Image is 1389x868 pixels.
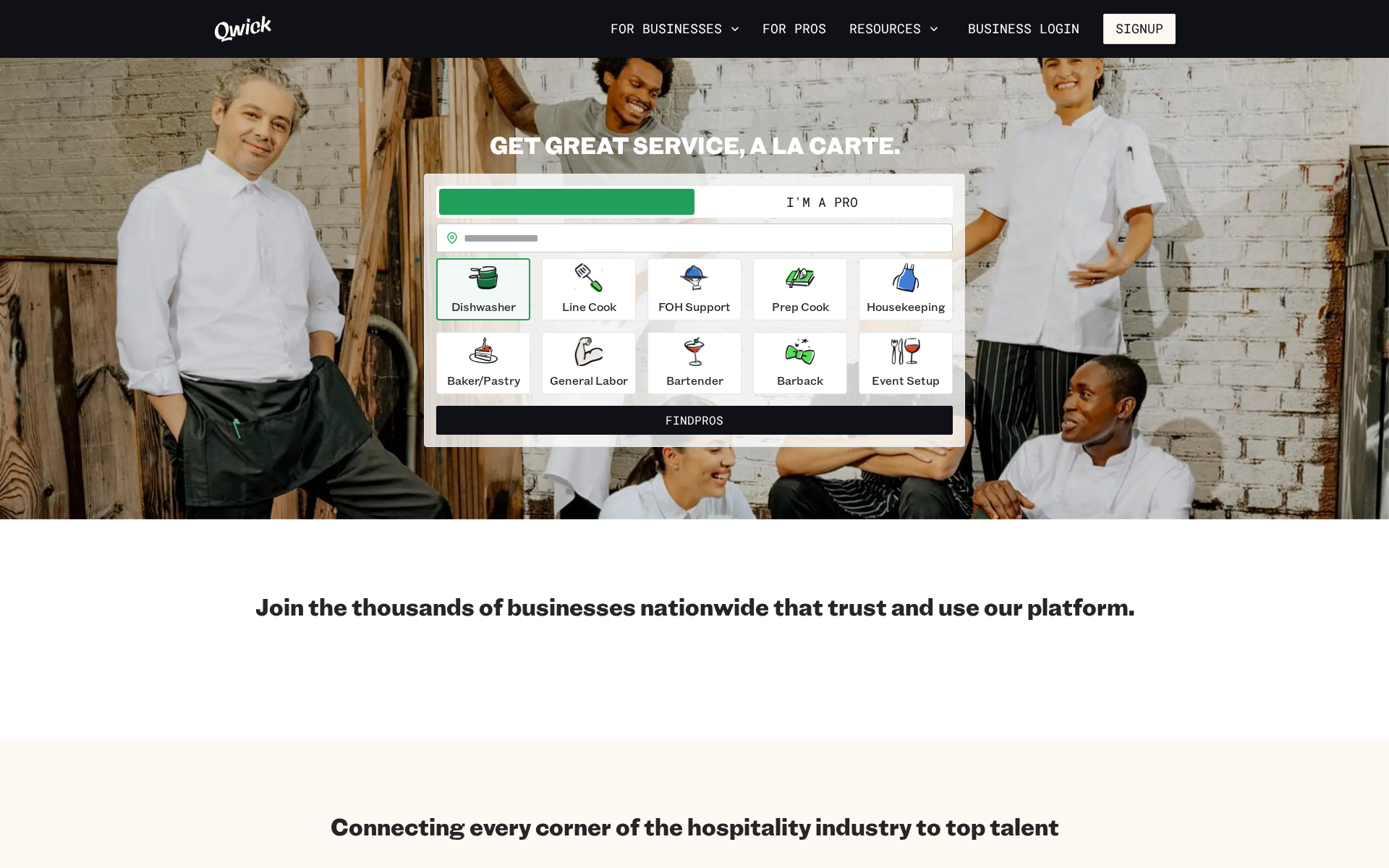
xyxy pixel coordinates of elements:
[666,372,723,389] p: Bartender
[772,298,829,315] p: Prep Cook
[694,189,950,215] button: I'm a Pro
[542,258,636,320] button: Line Cook
[605,17,745,41] button: For Businesses
[867,298,946,315] p: Housekeeping
[859,332,953,394] button: Event Setup
[213,592,1176,621] h2: Join the thousands of businesses nationwide that trust and use our platform.
[436,332,530,394] button: Baker/Pastry
[647,258,742,320] button: FOH Support
[439,189,694,215] button: I'm a Business
[562,298,616,315] p: Line Cook
[550,372,628,389] p: General Labor
[844,17,944,41] button: Resources
[1103,14,1176,44] button: Signup
[436,406,953,435] button: FindPros
[753,258,847,320] button: Prep Cook
[658,298,731,315] p: FOH Support
[777,372,823,389] p: Barback
[436,258,530,320] button: Dishwasher
[447,372,520,389] p: Baker/Pastry
[859,258,953,320] button: Housekeeping
[956,14,1092,44] a: Business Login
[753,332,847,394] button: Barback
[647,332,742,394] button: Bartender
[872,372,940,389] p: Event Setup
[757,17,832,41] a: For Pros
[451,298,516,315] p: Dishwasher
[542,332,636,394] button: General Labor
[331,812,1059,841] h2: Connecting every corner of the hospitality industry to top talent
[424,130,965,159] h2: GET GREAT SERVICE, A LA CARTE.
